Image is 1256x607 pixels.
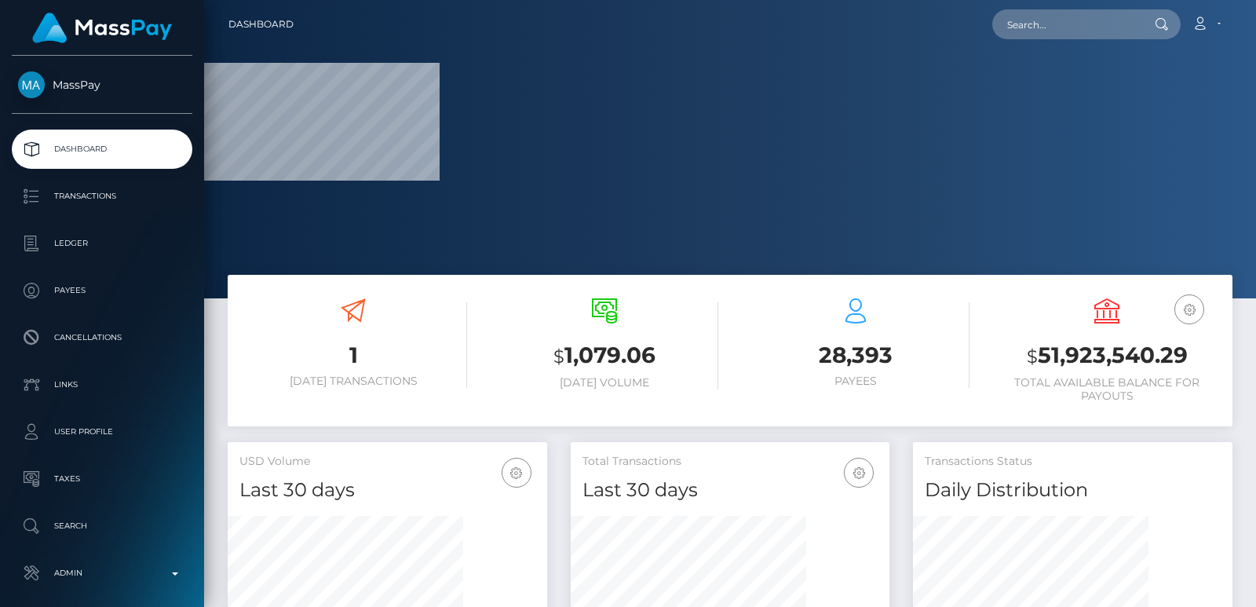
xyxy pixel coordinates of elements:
small: $ [553,346,564,367]
h4: Last 30 days [239,477,535,504]
a: User Profile [12,412,192,452]
h3: 28,393 [742,340,969,371]
h5: Transactions Status [925,454,1221,470]
a: Ledger [12,224,192,263]
h4: Daily Distribution [925,477,1221,504]
p: Dashboard [18,137,186,161]
h5: Total Transactions [582,454,878,470]
a: Search [12,506,192,546]
a: Links [12,365,192,404]
h3: 1 [239,340,467,371]
p: User Profile [18,420,186,444]
p: Cancellations [18,326,186,349]
a: Admin [12,554,192,593]
img: MassPay Logo [32,13,172,43]
p: Links [18,373,186,397]
p: Admin [18,561,186,585]
p: Ledger [18,232,186,255]
a: Transactions [12,177,192,216]
a: Taxes [12,459,192,499]
h6: [DATE] Volume [491,376,718,389]
a: Payees [12,271,192,310]
span: MassPay [12,78,192,92]
input: Search... [992,9,1140,39]
img: MassPay [18,71,45,98]
h6: Total Available Balance for Payouts [993,376,1221,403]
a: Dashboard [228,8,294,41]
a: Cancellations [12,318,192,357]
h5: USD Volume [239,454,535,470]
h4: Last 30 days [582,477,878,504]
p: Transactions [18,185,186,208]
h6: Payees [742,375,969,388]
p: Taxes [18,467,186,491]
p: Search [18,514,186,538]
h3: 51,923,540.29 [993,340,1221,372]
a: Dashboard [12,130,192,169]
h6: [DATE] Transactions [239,375,467,388]
h3: 1,079.06 [491,340,718,372]
p: Payees [18,279,186,302]
small: $ [1027,346,1038,367]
